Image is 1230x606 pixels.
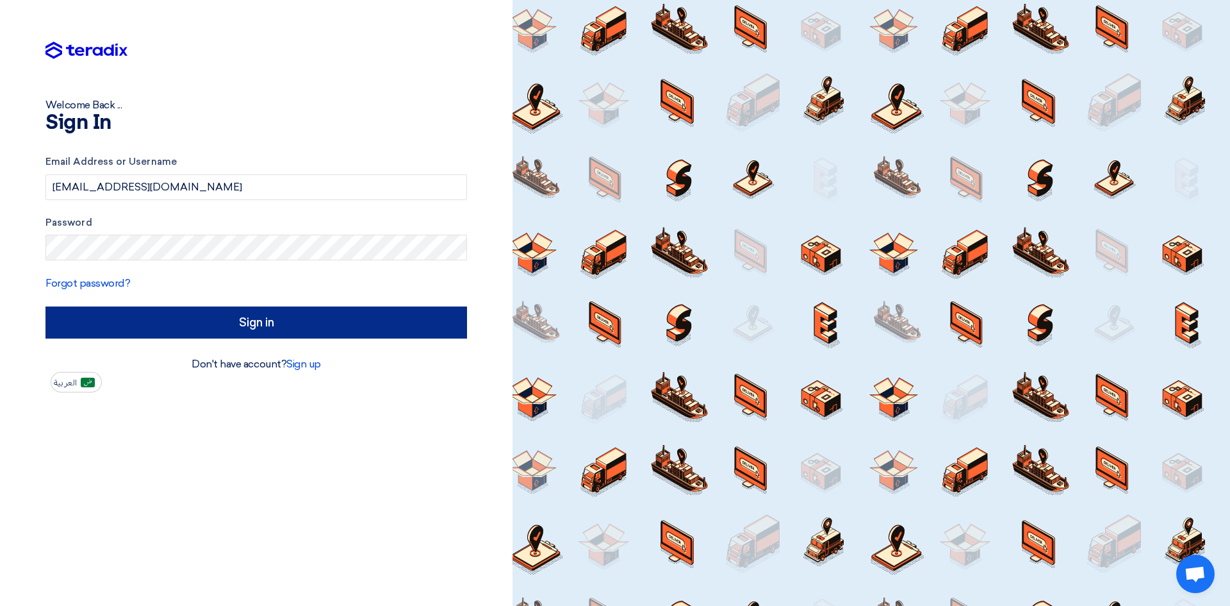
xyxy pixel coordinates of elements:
label: Password [45,215,467,230]
a: Forgot password? [45,277,130,289]
h1: Sign In [45,113,467,133]
div: Open chat [1176,555,1215,593]
input: Sign in [45,307,467,339]
img: Teradix logo [45,42,127,60]
a: Sign up [286,358,321,370]
input: Enter your business email or username [45,174,467,200]
div: Welcome Back ... [45,97,467,113]
img: ar-AR.png [81,378,95,387]
button: العربية [51,372,102,392]
span: العربية [54,378,77,387]
div: Don't have account? [45,357,467,372]
label: Email Address or Username [45,155,467,169]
